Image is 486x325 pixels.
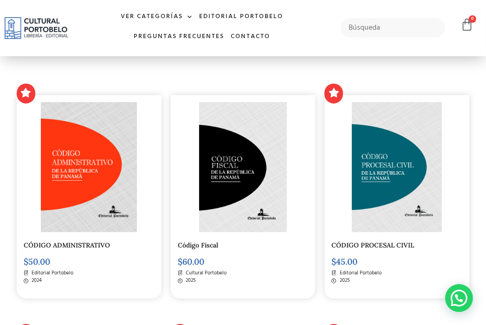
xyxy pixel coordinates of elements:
bdi: 60.00 [178,256,204,267]
bdi: 45.00 [331,256,357,267]
span: Editorial Portobelo [337,269,382,277]
img: CODIGO 00 PORTADA PROCESAL CIVIL _Mesa de trabajo 1 [352,102,442,232]
span: $ [24,256,28,267]
input: Búsqueda [341,18,445,38]
a: Código Fiscal [178,241,218,249]
img: CD-000-PORTADA-CODIGO-FISCAL [199,102,286,232]
span: 0 [469,15,476,23]
span: $ [178,256,182,267]
a: Preguntas frecuentes [130,27,227,47]
span: Cultural Portobelo [183,269,227,277]
span: $ [331,256,336,267]
span: 2024 [30,277,42,285]
img: CODIGO 05 PORTADA ADMINISTRATIVO _Mesa de trabajo 1-01 [41,102,137,232]
a: 0 [460,18,473,32]
bdi: 50.00 [24,256,50,267]
a: Ver Categorías [117,7,196,27]
span: 2025 [183,277,196,285]
span: Editorial Portobelo [30,269,74,277]
span: 2025 [337,277,350,285]
a: Contacto [227,27,273,47]
a: CÓDIGO PROCESAL CIVIL [331,241,414,249]
a: CÓDIGO ADMINISTRATIVO [24,241,110,249]
a: Editorial Portobelo [196,7,286,27]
